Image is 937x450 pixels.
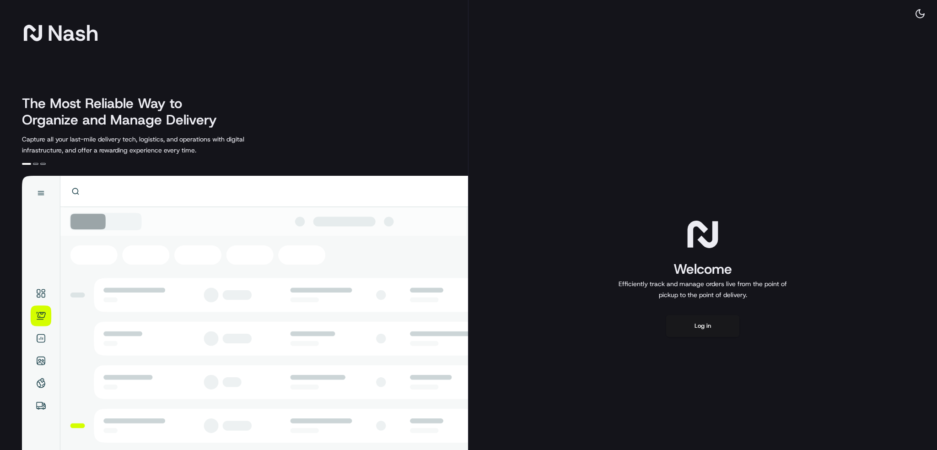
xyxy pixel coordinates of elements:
button: Log in [666,315,739,337]
span: Nash [48,24,98,42]
p: Efficiently track and manage orders live from the point of pickup to the point of delivery. [615,278,791,300]
p: Capture all your last-mile delivery tech, logistics, and operations with digital infrastructure, ... [22,134,285,156]
h1: Welcome [615,260,791,278]
h2: The Most Reliable Way to Organize and Manage Delivery [22,95,227,128]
